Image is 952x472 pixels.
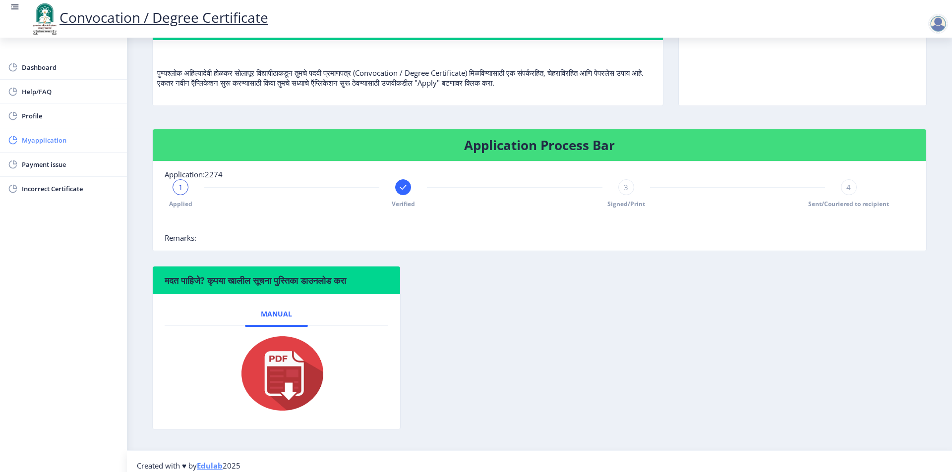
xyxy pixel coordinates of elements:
[169,200,192,208] span: Applied
[846,182,851,192] span: 4
[607,200,645,208] span: Signed/Print
[392,200,415,208] span: Verified
[157,48,658,88] p: पुण्यश्लोक अहिल्यादेवी होळकर सोलापूर विद्यापीठाकडून तुमचे पदवी प्रमाणपत्र (Convocation / Degree C...
[30,2,59,36] img: logo
[197,461,223,471] a: Edulab
[22,158,119,170] span: Payment issue
[165,274,388,286] h6: मदत पाहिजे? कृपया खालील सूचना पुस्तिका डाउनलोड करा
[22,61,119,73] span: Dashboard
[261,310,292,318] span: Manual
[30,8,268,27] a: Convocation / Degree Certificate
[22,86,119,98] span: Help/FAQ
[165,233,196,243] span: Remarks:
[808,200,889,208] span: Sent/Couriered to recipient
[624,182,628,192] span: 3
[137,461,240,471] span: Created with ♥ by 2025
[165,137,914,153] h4: Application Process Bar
[227,334,326,413] img: pdf.png
[165,169,223,179] span: Application:2274
[22,134,119,146] span: Myapplication
[245,302,308,326] a: Manual
[22,183,119,195] span: Incorrect Certificate
[178,182,183,192] span: 1
[22,110,119,122] span: Profile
